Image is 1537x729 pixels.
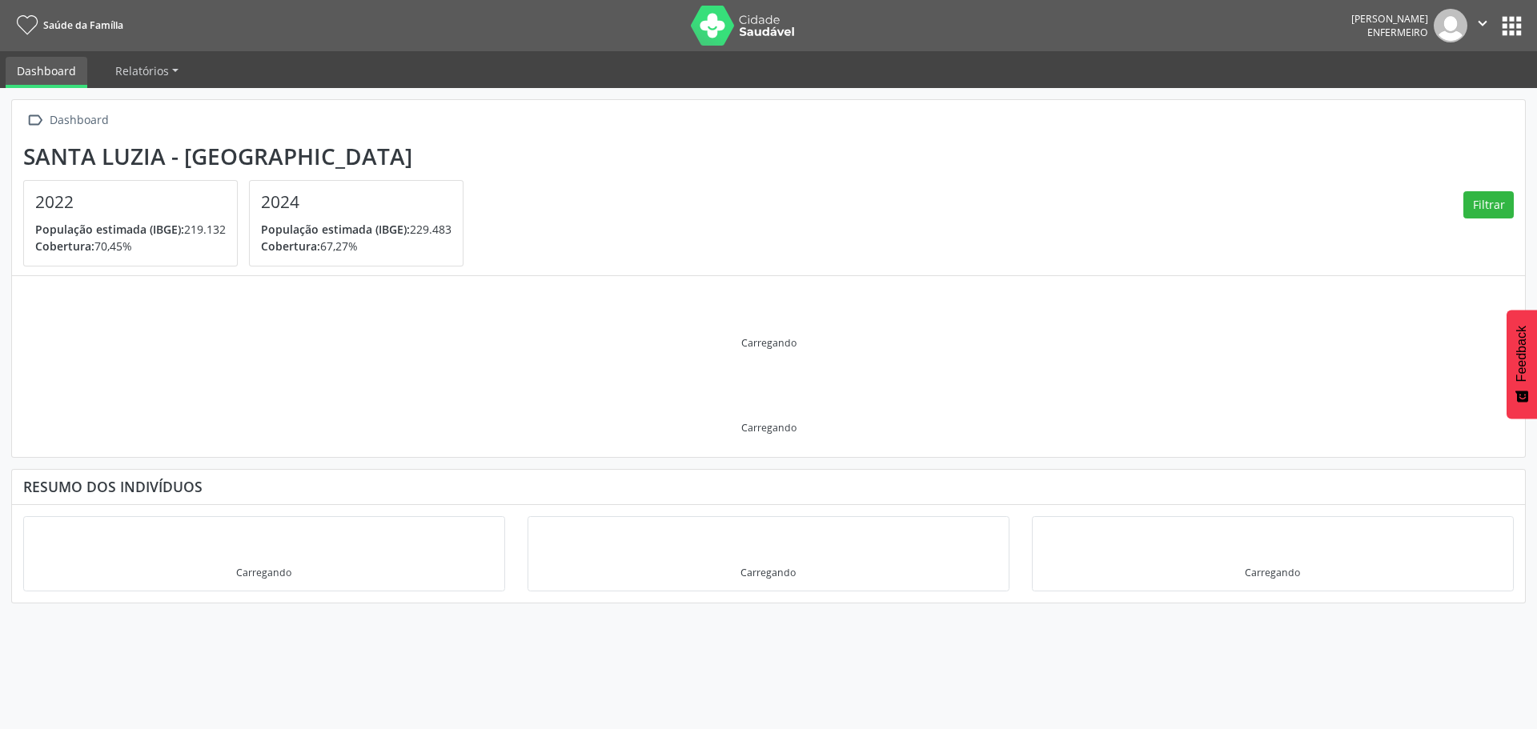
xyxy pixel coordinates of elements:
p: 219.132 [35,221,226,238]
a: Relatórios [104,57,190,85]
span: Saúde da Família [43,18,123,32]
div: Carregando [1245,566,1300,579]
div: Resumo dos indivíduos [23,478,1514,495]
div: [PERSON_NAME] [1351,12,1428,26]
a:  Dashboard [23,109,111,132]
a: Dashboard [6,57,87,88]
div: Dashboard [46,109,111,132]
button: Feedback - Mostrar pesquisa [1507,310,1537,419]
div: Carregando [740,566,796,579]
button: Filtrar [1463,191,1514,218]
h4: 2022 [35,192,226,212]
p: 229.483 [261,221,451,238]
p: 67,27% [261,238,451,254]
div: Carregando [236,566,291,579]
div: Carregando [741,421,797,435]
img: img [1434,9,1467,42]
a: Saúde da Família [11,12,123,38]
span: Cobertura: [35,238,94,254]
i:  [1474,14,1491,32]
p: 70,45% [35,238,226,254]
span: Cobertura: [261,238,320,254]
h4: 2024 [261,192,451,212]
div: Santa Luzia - [GEOGRAPHIC_DATA] [23,143,475,170]
span: População estimada (IBGE): [35,222,184,237]
i:  [23,109,46,132]
button: apps [1498,12,1526,40]
span: Relatórios [115,63,169,78]
div: Carregando [741,336,797,350]
button:  [1467,9,1498,42]
span: População estimada (IBGE): [261,222,410,237]
span: Feedback [1515,326,1529,382]
span: Enfermeiro [1367,26,1428,39]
